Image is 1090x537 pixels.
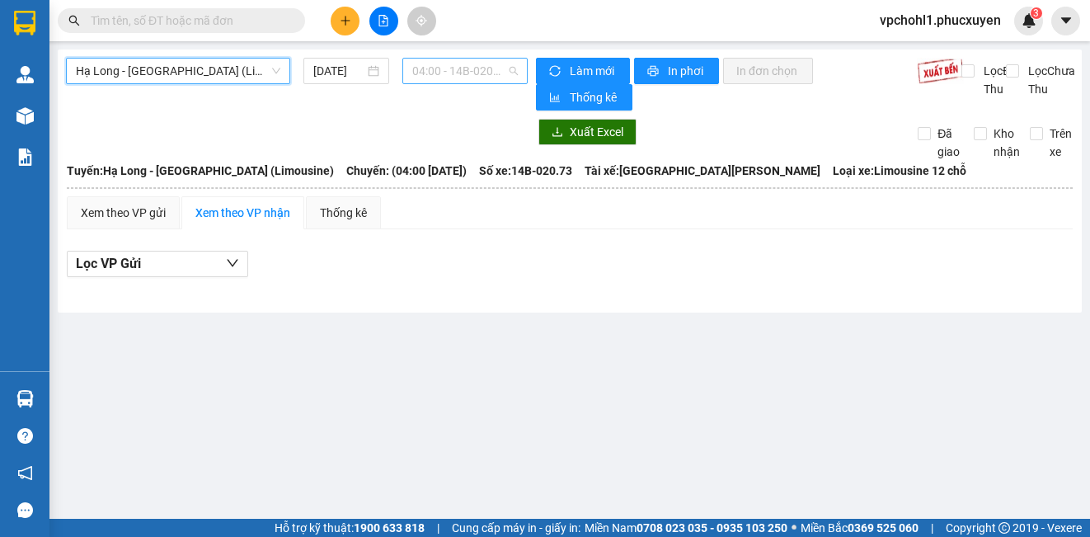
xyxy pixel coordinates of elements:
[16,390,34,407] img: warehouse-icon
[723,58,813,84] button: In đơn chọn
[538,119,637,145] button: downloadXuất Excel
[987,125,1027,161] span: Kho nhận
[1043,125,1078,161] span: Trên xe
[313,62,364,80] input: 13/10/2025
[536,58,630,84] button: syncLàm mới
[340,15,351,26] span: plus
[81,204,166,222] div: Xem theo VP gửi
[14,11,35,35] img: logo-vxr
[647,65,661,78] span: printer
[1033,7,1039,19] span: 3
[637,521,787,535] strong: 0708 023 035 - 0935 103 250
[452,519,580,537] span: Cung cấp máy in - giấy in:
[1059,13,1074,28] span: caret-down
[76,253,141,274] span: Lọc VP Gửi
[16,148,34,166] img: solution-icon
[67,164,334,177] b: Tuyến: Hạ Long - [GEOGRAPHIC_DATA] (Limousine)
[412,59,518,83] span: 04:00 - 14B-020.73
[1031,7,1042,19] sup: 3
[416,15,427,26] span: aim
[536,84,632,111] button: bar-chartThống kê
[1022,13,1036,28] img: icon-new-feature
[792,525,796,531] span: ⚪️
[275,519,425,537] span: Hỗ trợ kỹ thuật:
[369,7,398,35] button: file-add
[17,428,33,444] span: question-circle
[1051,7,1080,35] button: caret-down
[378,15,389,26] span: file-add
[833,162,966,180] span: Loại xe: Limousine 12 chỗ
[16,66,34,83] img: warehouse-icon
[570,62,617,80] span: Làm mới
[931,519,933,537] span: |
[16,107,34,125] img: warehouse-icon
[848,521,919,535] strong: 0369 525 060
[346,162,467,180] span: Chuyến: (04:00 [DATE])
[354,521,425,535] strong: 1900 633 818
[668,62,706,80] span: In phơi
[226,257,239,270] span: down
[801,519,919,537] span: Miền Bắc
[867,10,1014,31] span: vpchohl1.phucxuyen
[549,65,563,78] span: sync
[437,519,439,537] span: |
[91,12,285,30] input: Tìm tên, số ĐT hoặc mã đơn
[570,88,619,106] span: Thống kê
[331,7,359,35] button: plus
[1022,62,1078,98] span: Lọc Chưa Thu
[549,92,563,105] span: bar-chart
[67,251,248,277] button: Lọc VP Gửi
[17,465,33,481] span: notification
[76,59,280,83] span: Hạ Long - Hà Nội (Limousine)
[68,15,80,26] span: search
[634,58,719,84] button: printerIn phơi
[195,204,290,222] div: Xem theo VP nhận
[917,58,964,84] img: 9k=
[977,62,1020,98] span: Lọc Đã Thu
[320,204,367,222] div: Thống kê
[585,162,820,180] span: Tài xế: [GEOGRAPHIC_DATA][PERSON_NAME]
[931,125,966,161] span: Đã giao
[17,502,33,518] span: message
[585,519,787,537] span: Miền Nam
[407,7,436,35] button: aim
[998,522,1010,534] span: copyright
